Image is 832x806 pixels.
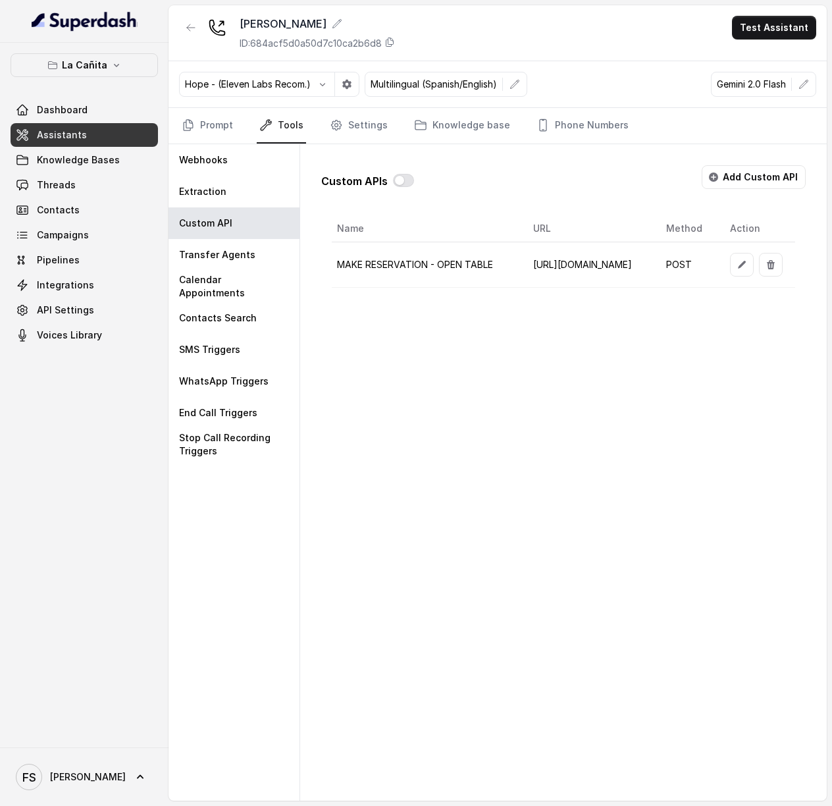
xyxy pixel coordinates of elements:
a: Phone Numbers [534,108,631,144]
button: Add Custom API [702,165,806,189]
span: Integrations [37,279,94,292]
p: WhatsApp Triggers [179,375,269,388]
a: Assistants [11,123,158,147]
a: API Settings [11,298,158,322]
td: POST [656,242,719,288]
a: Voices Library [11,323,158,347]
p: Stop Call Recording Triggers [179,431,289,458]
button: La Cañita [11,53,158,77]
span: Dashboard [37,103,88,117]
span: API Settings [37,304,94,317]
a: Campaigns [11,223,158,247]
p: Contacts Search [179,311,257,325]
p: Custom API [179,217,232,230]
button: Test Assistant [732,16,816,40]
a: Contacts [11,198,158,222]
p: Custom APIs [321,173,388,189]
p: La Cañita [62,57,107,73]
span: [PERSON_NAME] [50,770,126,784]
nav: Tabs [179,108,816,144]
p: Gemini 2.0 Flash [717,78,786,91]
span: Campaigns [37,228,89,242]
a: [PERSON_NAME] [11,759,158,795]
p: Multilingual (Spanish/English) [371,78,497,91]
text: FS [22,770,36,784]
span: Threads [37,178,76,192]
th: Name [332,215,523,242]
span: Assistants [37,128,87,142]
p: Calendar Appointments [179,273,289,300]
a: Threads [11,173,158,197]
p: End Call Triggers [179,406,257,419]
p: SMS Triggers [179,343,240,356]
td: [URL][DOMAIN_NAME] [523,242,656,288]
span: Voices Library [37,329,102,342]
p: Transfer Agents [179,248,255,261]
p: ID: 684acf5d0a50d7c10ca2b6d8 [240,37,382,50]
a: Tools [257,108,306,144]
p: Webhooks [179,153,228,167]
span: Pipelines [37,254,80,267]
th: Action [719,215,796,242]
th: Method [656,215,719,242]
a: Integrations [11,273,158,297]
div: [PERSON_NAME] [240,16,395,32]
span: Contacts [37,203,80,217]
img: light.svg [32,11,138,32]
a: Knowledge base [411,108,513,144]
p: Hope - (Eleven Labs Recom.) [185,78,311,91]
a: Knowledge Bases [11,148,158,172]
td: MAKE RESERVATION - OPEN TABLE [332,242,523,288]
p: Extraction [179,185,226,198]
a: Dashboard [11,98,158,122]
a: Pipelines [11,248,158,272]
th: URL [523,215,656,242]
span: Knowledge Bases [37,153,120,167]
a: Prompt [179,108,236,144]
a: Settings [327,108,390,144]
